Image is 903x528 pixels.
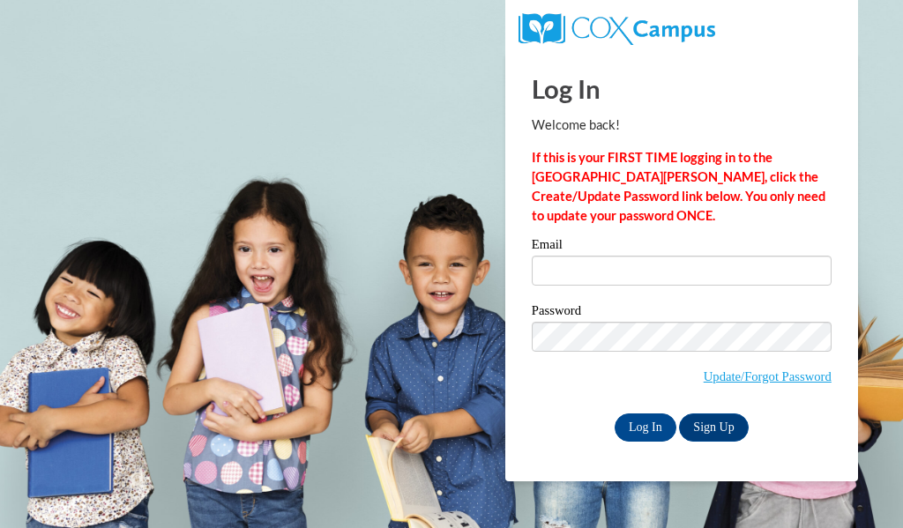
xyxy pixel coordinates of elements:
a: COX Campus [519,20,715,35]
p: Welcome back! [532,115,832,135]
a: Sign Up [679,413,748,442]
label: Email [532,238,832,256]
a: Update/Forgot Password [704,369,832,383]
label: Password [532,304,832,322]
h1: Log In [532,71,832,107]
input: Log In [615,413,676,442]
img: COX Campus [519,13,715,45]
strong: If this is your FIRST TIME logging in to the [GEOGRAPHIC_DATA][PERSON_NAME], click the Create/Upd... [532,150,825,223]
